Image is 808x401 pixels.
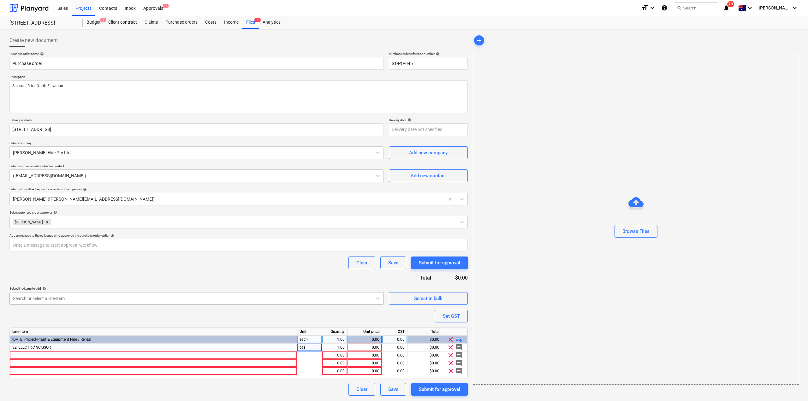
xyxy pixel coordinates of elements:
[382,328,407,336] div: GST
[9,37,58,44] span: Create new document
[455,344,463,351] span: add_comment
[435,310,468,322] button: Set GST
[9,187,468,191] div: Select who will be the purchase order contact person
[674,3,718,13] button: Search
[649,4,656,12] i: keyboard_arrow_down
[447,344,454,351] span: clear
[380,257,406,269] button: Save
[727,1,734,7] span: 78
[641,4,649,12] i: format_size
[385,359,405,367] div: 0.00
[9,233,468,238] div: Add a message to the colleague who approves the purchase order (optional)
[297,328,322,336] div: Unit
[661,4,668,12] i: Knowledge base
[622,227,650,235] div: Browse Files
[325,336,345,344] div: 1.00
[475,37,483,44] span: add
[388,259,398,267] div: Save
[455,367,463,375] span: add_comment
[39,52,44,56] span: help
[441,274,468,281] div: $0.00
[409,149,448,157] div: Add new company
[389,292,468,305] button: Select in bulk
[9,75,468,80] p: Description
[435,52,440,56] span: help
[746,4,754,12] i: keyboard_arrow_down
[447,367,454,375] span: clear
[9,164,384,169] p: Select supplier or subcontractor contact
[407,359,442,367] div: $0.00
[406,118,411,122] span: help
[141,16,162,29] div: Claims
[419,385,460,393] div: Submit for approval
[414,294,443,303] div: Select in bulk
[9,210,468,215] div: Select purchase order approver
[325,367,345,375] div: 0.00
[389,123,468,136] input: Delivery date not specified
[447,351,454,359] span: clear
[350,336,379,344] div: 0.00
[447,336,454,343] span: clear
[10,328,297,336] div: Line-item
[411,383,468,396] button: Submit for approval
[407,344,442,351] div: $0.00
[455,336,463,343] span: playlist_add
[104,16,141,29] a: Client contract
[9,57,384,70] input: Document name
[348,257,375,269] button: Clear
[389,52,468,56] div: Purchase order reference number
[389,146,468,159] button: Add new company
[723,4,729,12] i: notifications
[411,257,468,269] button: Submit for approval
[350,367,379,375] div: 0.00
[9,123,384,136] input: Delivery address
[389,57,468,70] input: Order number
[12,337,91,342] span: 3-01-16 Project-Plant & Equipment Hire / Rental
[220,16,242,29] a: Income
[385,351,405,359] div: 0.00
[350,344,379,351] div: 0.00
[677,5,682,10] span: search
[9,52,384,56] div: Purchase order name
[9,286,384,291] div: Select line-items to add
[9,141,384,146] p: Select company
[473,53,799,385] div: Browse Files
[350,359,379,367] div: 0.00
[9,80,468,113] textarea: Scissor lift for North Elevation
[419,259,460,267] div: Submit for approval
[44,219,51,225] div: Remove Andrew Zheng
[356,259,367,267] div: Clear
[388,385,398,393] div: Save
[411,172,446,180] div: Add new contact
[83,16,104,29] a: Budget9
[407,351,442,359] div: $0.00
[297,336,322,344] div: each
[12,345,51,350] span: 32' ELECTRIC SCISSOR
[13,219,44,225] div: [PERSON_NAME]
[443,312,460,320] div: Set GST
[407,328,442,336] div: Total
[9,239,468,251] input: Write a message to start approval workflow
[407,336,442,344] div: $0.00
[380,383,406,396] button: Save
[389,169,468,182] button: Add new contact
[254,18,261,22] span: 9
[455,359,463,367] span: add_comment
[259,16,284,29] a: Analytics
[325,344,345,351] div: 1.00
[447,359,454,367] span: clear
[201,16,220,29] div: Costs
[322,328,348,336] div: Quantity
[348,383,375,396] button: Clear
[162,16,201,29] div: Purchase orders
[242,16,259,29] a: Files9
[776,371,808,401] iframe: Chat Widget
[9,20,75,27] div: [STREET_ADDRESS]
[163,4,169,8] span: 1
[83,16,104,29] div: Budget
[389,118,468,122] div: Delivery date
[350,351,379,359] div: 0.00
[386,274,441,281] div: Total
